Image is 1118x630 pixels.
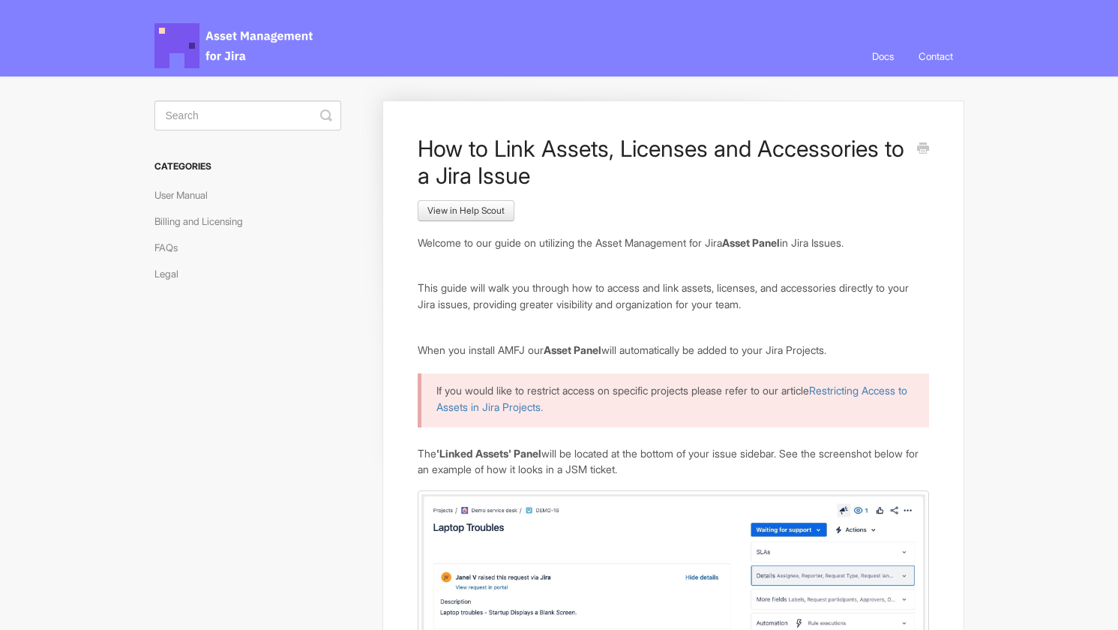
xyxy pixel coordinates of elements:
a: Billing and Licensing [154,209,254,233]
a: View in Help Scout [418,200,514,221]
b: 'Linked [436,447,472,460]
span: Asset Management for Jira Docs [154,23,315,68]
p: If you would like to restrict access on specific projects please refer to our article [436,382,910,415]
a: Print this Article [917,141,929,157]
a: Restricting Access to Assets in Jira Projects. [436,384,907,413]
p: When you install AMFJ our will automatically be added to your Jira Projects. [418,342,928,358]
a: Contact [907,36,964,76]
a: FAQs [154,235,189,259]
a: Docs [861,36,905,76]
b: Asset Panel [544,343,601,356]
input: Search [154,100,341,130]
b: Asset Panel [722,236,780,249]
a: Legal [154,262,190,286]
p: This guide will walk you through how to access and link assets, licenses, and accessories directl... [418,280,928,312]
h3: Categories [154,153,341,180]
p: Welcome to our guide on utilizing the Asset Management for Jira in Jira Issues. [418,235,928,251]
p: The will be located at the bottom of your issue sidebar. See the screenshot below for an example ... [418,445,928,478]
b: Assets' Panel [475,447,541,460]
h1: How to Link Assets, Licenses and Accessories to a Jira Issue [418,135,906,189]
a: User Manual [154,183,219,207]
